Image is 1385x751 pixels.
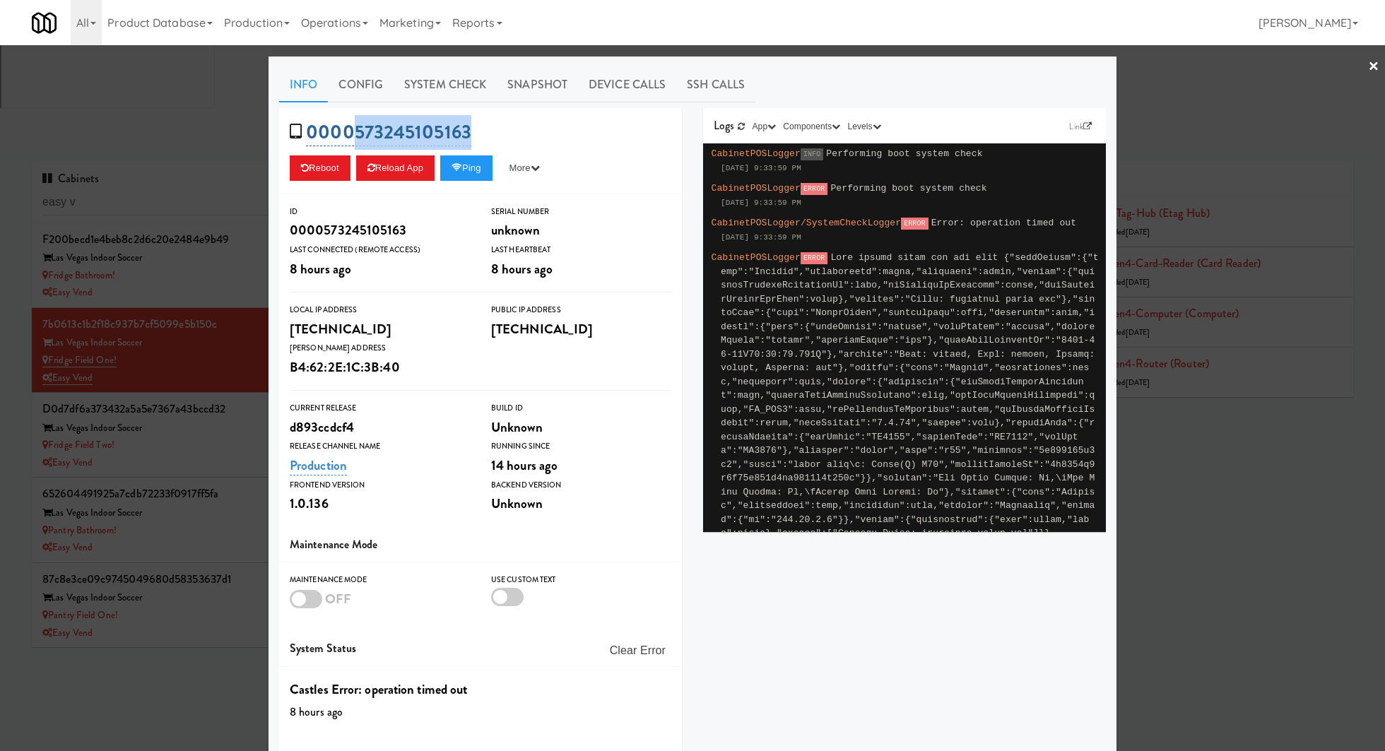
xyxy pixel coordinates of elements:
a: Info [279,67,328,102]
span: Lore ipsumd sitam con adi elit {"seddOeiusm":{"temp":"Incidid","utlaboreetd":magna,"aliquaeni":ad... [721,252,1099,538]
a: Production [290,456,347,475]
a: System Check [394,67,497,102]
button: More [498,155,551,181]
span: ERROR [801,252,828,264]
div: Running Since [491,439,671,454]
div: Build Id [491,401,671,415]
span: [DATE] 9:33:59 PM [721,233,801,242]
div: Use Custom Text [491,573,671,587]
div: Castles Error: operation timed out [290,678,671,702]
button: Reload App [356,155,435,181]
div: Unknown [491,415,671,439]
span: 14 hours ago [491,456,558,475]
a: SSH Calls [676,67,755,102]
div: Serial Number [491,205,671,219]
div: Frontend Version [290,478,470,492]
button: App [749,119,780,134]
span: [DATE] 9:33:59 PM [721,199,801,207]
div: Last Heartbeat [491,243,671,257]
span: Performing boot system check [830,183,986,194]
div: Public IP Address [491,303,671,317]
a: × [1368,45,1379,89]
span: 8 hours ago [491,259,553,278]
div: [PERSON_NAME] Address [290,341,470,355]
span: System Status [290,640,356,656]
button: Levels [844,119,884,134]
div: [TECHNICAL_ID] [290,317,470,341]
div: Current Release [290,401,470,415]
div: ID [290,205,470,219]
div: d893ccdcf4 [290,415,470,439]
span: OFF [325,589,351,608]
span: ERROR [801,183,828,195]
button: Clear Error [604,638,671,663]
a: 0000573245105163 [306,119,471,146]
span: 8 hours ago [290,259,351,278]
div: Last Connected (Remote Access) [290,243,470,257]
button: Ping [440,155,493,181]
button: Components [779,119,844,134]
img: Micromart [32,11,57,35]
span: 8 hours ago [290,704,343,720]
span: Performing boot system check [826,148,982,159]
a: Device Calls [578,67,676,102]
a: Snapshot [497,67,578,102]
span: INFO [801,148,823,160]
span: CabinetPOSLogger [712,252,801,263]
div: 1.0.136 [290,492,470,516]
a: Config [328,67,394,102]
span: ERROR [901,218,929,230]
button: Reboot [290,155,350,181]
span: Maintenance Mode [290,536,378,552]
span: CabinetPOSLogger [712,183,801,194]
div: Local IP Address [290,303,470,317]
div: Unknown [491,492,671,516]
span: Error: operation timed out [931,218,1076,228]
div: unknown [491,218,671,242]
div: Backend Version [491,478,671,492]
span: CabinetPOSLogger/SystemCheckLogger [712,218,902,228]
div: 0000573245105163 [290,218,470,242]
div: Release Channel Name [290,439,470,454]
div: B4:62:2E:1C:3B:40 [290,355,470,379]
a: Link [1066,119,1095,134]
div: Maintenance Mode [290,573,470,587]
span: Logs [714,117,734,134]
div: [TECHNICAL_ID] [491,317,671,341]
span: [DATE] 9:33:59 PM [721,164,801,172]
span: CabinetPOSLogger [712,148,801,159]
